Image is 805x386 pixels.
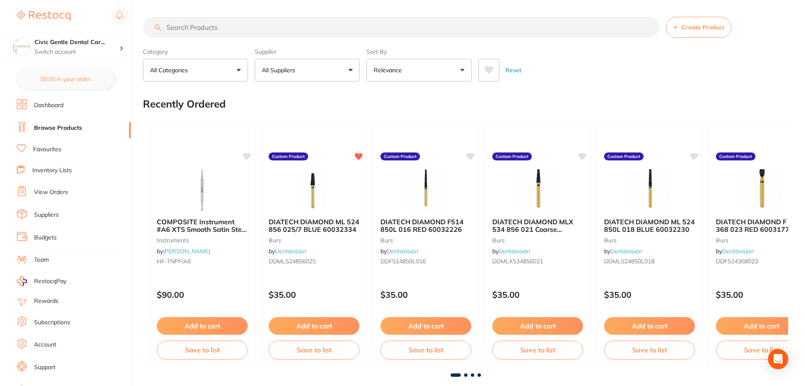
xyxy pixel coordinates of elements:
[157,290,248,299] p: $90.00
[34,124,82,132] a: Browse Products
[34,188,68,197] a: View Orders
[510,169,565,211] img: DIATECH DIAMOND MLX 534 856 021 Coarse 60032324
[604,317,695,335] button: Add to cart
[604,290,695,299] p: $35.00
[492,317,583,335] button: Add to cart
[666,17,731,38] button: Create Product
[380,341,471,359] button: Save to list
[604,247,642,255] span: by
[492,152,532,161] label: Custom Product
[492,247,530,255] span: by
[34,234,57,242] a: Budgets
[143,59,248,81] button: All Categories
[157,317,248,335] button: Add to cart
[716,152,755,161] label: Custom Product
[143,17,659,38] input: Search Products
[380,237,471,244] small: burs
[269,218,359,234] b: DIATECH DIAMOND ML 524 856 025/7 BLUE 60032334
[275,247,306,255] a: Dentavision
[34,363,55,372] a: Support
[262,66,298,74] p: All Suppliers
[492,258,583,265] small: DDMLX534856021
[34,48,119,56] p: Switch account
[380,258,471,265] small: DDF514850L016
[604,341,695,359] button: Save to list
[604,237,695,244] small: burs
[143,98,226,110] h2: Recently Ordered
[380,317,471,335] button: Add to cart
[604,218,695,234] b: DIATECH DIAMOND ML 524 850L 018 BLUE 60032230
[157,341,248,359] button: Save to list
[734,169,789,211] img: DIATECH DIAMOND F 514 368 023 RED 60031776
[374,66,405,74] p: Relevance
[269,152,308,161] label: Custom Product
[255,48,360,55] label: Supplier
[34,297,58,305] a: Rewards
[163,247,210,255] a: [PERSON_NAME]
[269,247,306,255] span: by
[722,247,754,255] a: Dentavision
[610,247,642,255] a: Dentavision
[492,237,583,244] small: burs
[604,152,644,161] label: Custom Product
[387,247,418,255] a: Dentavision
[157,247,210,255] span: by
[269,237,359,244] small: burs
[269,258,359,265] small: DDML524856025
[157,237,248,244] small: instruments
[157,258,248,265] small: HF-TNPFIA6
[17,276,66,286] a: RestocqPay
[17,276,27,286] img: RestocqPay
[499,247,530,255] a: Dentavision
[34,277,66,286] span: RestocqPay
[716,247,754,255] span: by
[157,218,248,234] b: COMPOSITE Instrument #A6 XTS Smooth Satin Steel handle
[32,166,72,175] a: Inventory Lists
[492,341,583,359] button: Save to list
[287,169,341,211] img: DIATECH DIAMOND ML 524 856 025/7 BLUE 60032334
[503,59,524,81] button: Reset
[399,169,453,211] img: DIATECH DIAMOND F514 850L 016 RED 60032226
[33,145,61,154] a: Favourites
[681,24,724,31] span: Create Product
[380,218,471,234] b: DIATECH DIAMOND F514 850L 016 RED 60032226
[34,211,59,219] a: Suppliers
[17,6,71,26] a: Restocq Logo
[269,317,359,335] button: Add to cart
[367,48,472,55] label: Sort By
[34,101,63,110] a: Dashboard
[622,169,677,211] img: DIATECH DIAMOND ML 524 850L 018 BLUE 60032230
[269,290,359,299] p: $35.00
[34,38,119,47] h4: Civic Gentle Dental Care
[492,218,583,234] b: DIATECH DIAMOND MLX 534 856 021 Coarse 60032324
[380,152,420,161] label: Custom Product
[255,59,360,81] button: All Suppliers
[17,69,114,89] button: $0.00 in your order
[269,341,359,359] button: Save to list
[34,318,70,327] a: Subscriptions
[34,341,56,349] a: Account
[150,66,191,74] p: All Categories
[17,11,71,21] img: Restocq Logo
[492,290,583,299] p: $35.00
[380,290,471,299] p: $35.00
[367,59,472,81] button: Relevance
[380,247,418,255] span: by
[768,349,788,369] div: Open Intercom Messenger
[13,39,30,55] img: Civic Gentle Dental Care
[604,258,695,265] small: DDML524850L018
[34,256,49,264] a: Team
[143,48,248,55] label: Category
[175,169,230,211] img: COMPOSITE Instrument #A6 XTS Smooth Satin Steel handle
